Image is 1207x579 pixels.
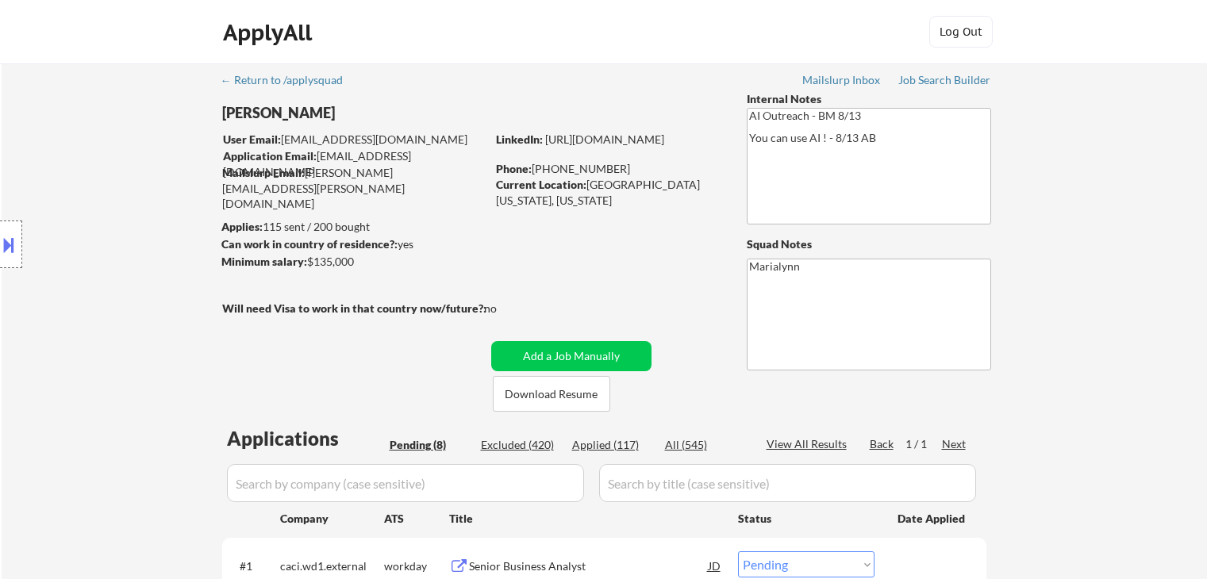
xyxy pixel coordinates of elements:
div: View All Results [767,436,851,452]
button: Download Resume [493,376,610,412]
a: Mailslurp Inbox [802,74,882,90]
div: All (545) [665,437,744,453]
a: ← Return to /applysquad [221,74,358,90]
div: Next [942,436,967,452]
div: [GEOGRAPHIC_DATA][US_STATE], [US_STATE] [496,177,721,208]
div: Status [738,504,874,532]
div: [EMAIL_ADDRESS][DOMAIN_NAME] [223,148,486,179]
div: Back [870,436,895,452]
div: $135,000 [221,254,486,270]
div: Excluded (420) [481,437,560,453]
div: yes [221,236,481,252]
a: [URL][DOMAIN_NAME] [545,132,664,146]
button: Log Out [929,16,993,48]
div: Company [280,511,384,527]
strong: Can work in country of residence?: [221,237,398,251]
div: Applications [227,429,384,448]
strong: Phone: [496,162,532,175]
input: Search by title (case sensitive) [599,464,976,502]
div: Pending (8) [390,437,469,453]
div: Senior Business Analyst [469,558,709,574]
div: ← Return to /applysquad [221,75,358,86]
div: Mailslurp Inbox [802,75,882,86]
div: [PERSON_NAME][EMAIL_ADDRESS][PERSON_NAME][DOMAIN_NAME] [222,165,486,212]
strong: Will need Visa to work in that country now/future?: [222,301,486,315]
a: Job Search Builder [898,74,991,90]
div: no [484,301,529,316]
div: [PHONE_NUMBER] [496,161,721,177]
strong: Current Location: [496,178,586,191]
div: ATS [384,511,449,527]
div: Job Search Builder [898,75,991,86]
div: 115 sent / 200 bought [221,219,486,235]
div: [PERSON_NAME] [222,103,548,123]
div: ApplyAll [223,19,317,46]
div: Title [449,511,723,527]
div: Internal Notes [747,91,991,107]
div: #1 [240,558,267,574]
div: workday [384,558,449,574]
div: Applied (117) [572,437,652,453]
button: Add a Job Manually [491,341,652,371]
div: Squad Notes [747,236,991,252]
strong: LinkedIn: [496,132,543,146]
input: Search by company (case sensitive) [227,464,584,502]
div: Date Applied [898,511,967,527]
div: [EMAIL_ADDRESS][DOMAIN_NAME] [223,132,486,148]
div: caci.wd1.external [280,558,384,574]
div: 1 / 1 [905,436,942,452]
